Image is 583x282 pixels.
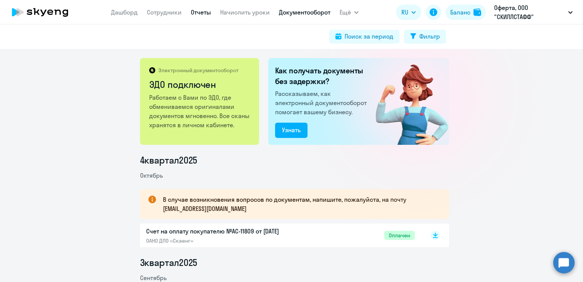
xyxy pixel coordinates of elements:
[147,8,182,16] a: Сотрудники
[446,5,486,20] button: Балансbalance
[384,231,415,240] span: Оплачен
[363,58,449,145] img: connected
[494,3,565,21] p: Оферта, ООО "СКИЛЛСТАФФ"
[140,256,449,269] li: 3 квартал 2025
[140,172,163,179] span: Октябрь
[329,30,399,44] button: Поиск за период
[191,8,211,16] a: Отчеты
[490,3,577,21] button: Оферта, ООО "СКИЛЛСТАФФ"
[450,8,470,17] div: Баланс
[345,32,393,41] div: Поиск за период
[140,274,167,282] span: Сентябрь
[473,8,481,16] img: balance
[340,8,351,17] span: Ещё
[279,8,330,16] a: Документооборот
[404,30,446,44] button: Фильтр
[146,237,306,244] p: ОАНО ДПО «Скаенг»
[396,5,421,20] button: RU
[282,125,301,135] div: Узнать
[275,123,308,138] button: Узнать
[149,78,251,91] h2: ЭДО подключен
[158,67,238,74] p: Электронный документооборот
[275,89,370,117] p: Рассказываем, как электронный документооборот помогает вашему бизнесу.
[111,8,138,16] a: Дашборд
[220,8,270,16] a: Начислить уроки
[340,5,359,20] button: Ещё
[419,32,440,41] div: Фильтр
[146,227,306,236] p: Счет на оплату покупателю №AC-11809 от [DATE]
[163,195,435,213] p: В случае возникновения вопросов по документам, напишите, пожалуйста, на почту [EMAIL_ADDRESS][DOM...
[401,8,408,17] span: RU
[140,154,449,166] li: 4 квартал 2025
[275,65,370,87] h2: Как получать документы без задержки?
[149,93,251,130] p: Работаем с Вами по ЭДО, где обмениваемся оригиналами документов мгновенно. Все сканы хранятся в л...
[146,227,415,244] a: Счет на оплату покупателю №AC-11809 от [DATE]ОАНО ДПО «Скаенг»Оплачен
